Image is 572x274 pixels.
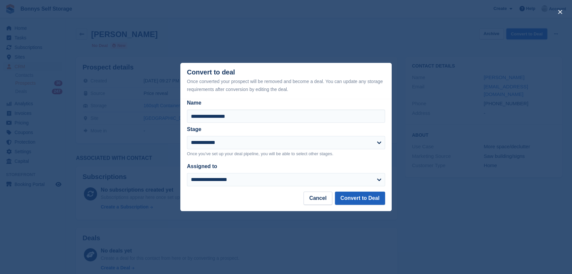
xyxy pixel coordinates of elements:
p: Once you've set up your deal pipeline, you will be able to select other stages. [187,151,385,157]
button: close [555,7,565,17]
button: Cancel [304,192,332,205]
label: Stage [187,126,201,132]
button: Convert to Deal [335,192,385,205]
label: Name [187,99,385,107]
div: Convert to deal [187,68,385,93]
div: Once converted your prospect will be removed and become a deal. You can update any storage requir... [187,77,385,93]
label: Assigned to [187,163,217,169]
